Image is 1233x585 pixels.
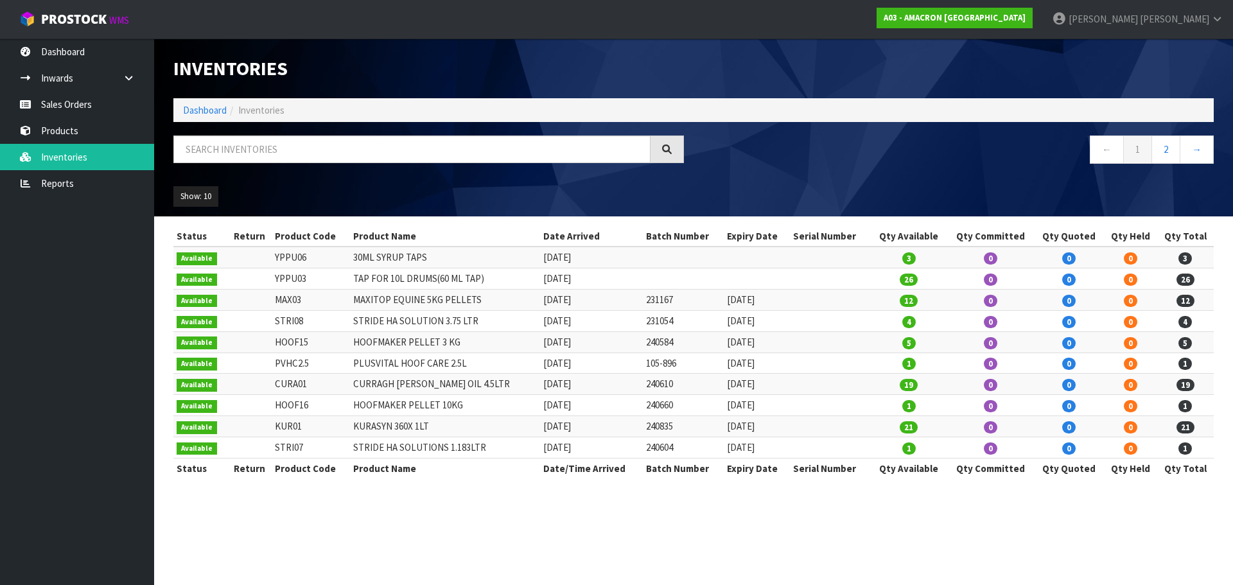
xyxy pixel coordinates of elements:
span: 12 [1176,295,1194,307]
span: 1 [1178,442,1192,455]
td: 240610 [643,374,724,395]
td: CURRAGH [PERSON_NAME] OIL 4.5LTR [350,374,539,395]
span: 0 [1062,274,1076,286]
th: Date/Time Arrived [540,458,643,478]
td: STRI08 [272,310,350,331]
span: 0 [984,295,997,307]
th: Status [173,458,227,478]
th: Product Name [350,226,539,247]
span: Available [177,379,217,392]
td: [DATE] [540,289,643,310]
span: [DATE] [727,336,755,348]
span: 4 [1178,316,1192,328]
td: HOOF15 [272,331,350,353]
a: ← [1090,135,1124,163]
span: 0 [1062,421,1076,433]
span: [PERSON_NAME] [1069,13,1138,25]
td: 231167 [643,289,724,310]
th: Batch Number [643,458,724,478]
span: 0 [1124,442,1137,455]
span: 21 [1176,421,1194,433]
th: Date Arrived [540,226,643,247]
span: 0 [1124,316,1137,328]
span: Inventories [238,104,284,116]
strong: A03 - AMACRON [GEOGRAPHIC_DATA] [884,12,1026,23]
span: 0 [984,337,997,349]
span: 1 [1178,358,1192,370]
span: 0 [1124,295,1137,307]
th: Product Name [350,458,539,478]
td: PLUSVITAL HOOF CARE 2.5L [350,353,539,374]
td: HOOF16 [272,395,350,416]
td: 231054 [643,310,724,331]
input: Search inventories [173,135,651,163]
span: 0 [1062,442,1076,455]
td: [DATE] [540,331,643,353]
span: Available [177,316,217,329]
td: MAXITOP EQUINE 5KG PELLETS [350,289,539,310]
span: 0 [1124,274,1137,286]
span: [DATE] [727,378,755,390]
td: 105-896 [643,353,724,374]
span: Available [177,400,217,413]
th: Expiry Date [724,226,791,247]
th: Qty Held [1104,458,1157,478]
th: Qty Committed [947,226,1035,247]
span: 0 [984,316,997,328]
span: [PERSON_NAME] [1140,13,1209,25]
td: [DATE] [540,268,643,290]
span: Available [177,274,217,286]
span: [DATE] [727,420,755,432]
span: [DATE] [727,441,755,453]
td: PVHC2.5 [272,353,350,374]
span: 0 [984,421,997,433]
span: 3 [1178,252,1192,265]
th: Qty Quoted [1035,458,1104,478]
span: 4 [902,316,916,328]
th: Qty Available [871,226,947,247]
span: 0 [984,400,997,412]
span: 0 [984,274,997,286]
td: HOOFMAKER PELLET 3 KG [350,331,539,353]
nav: Page navigation [703,135,1214,167]
th: Qty Held [1104,226,1157,247]
span: 0 [1062,252,1076,265]
span: Available [177,442,217,455]
td: KURASYN 360X 1LT [350,416,539,437]
span: 26 [900,274,918,286]
span: 0 [1062,379,1076,391]
span: 0 [1062,337,1076,349]
td: YPPU06 [272,247,350,268]
h1: Inventories [173,58,684,79]
td: 240835 [643,416,724,437]
span: [DATE] [727,357,755,369]
span: 1 [902,400,916,412]
th: Qty Quoted [1035,226,1104,247]
th: Serial Number [790,226,871,247]
th: Serial Number [790,458,871,478]
td: [DATE] [540,395,643,416]
span: 0 [1124,252,1137,265]
span: 5 [902,337,916,349]
td: HOOFMAKER PELLET 10KG [350,395,539,416]
span: Available [177,252,217,265]
button: Show: 10 [173,186,218,207]
span: 0 [1124,379,1137,391]
td: [DATE] [540,353,643,374]
img: cube-alt.png [19,11,35,27]
a: 1 [1123,135,1152,163]
span: 0 [1062,400,1076,412]
td: 30ML SYRUP TAPS [350,247,539,268]
span: 0 [1124,358,1137,370]
span: Available [177,358,217,371]
th: Product Code [272,226,350,247]
td: 240660 [643,395,724,416]
td: [DATE] [540,437,643,458]
td: [DATE] [540,247,643,268]
span: 0 [1124,337,1137,349]
td: 240584 [643,331,724,353]
span: [DATE] [727,293,755,306]
td: 240604 [643,437,724,458]
th: Return [227,226,272,247]
span: 3 [902,252,916,265]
